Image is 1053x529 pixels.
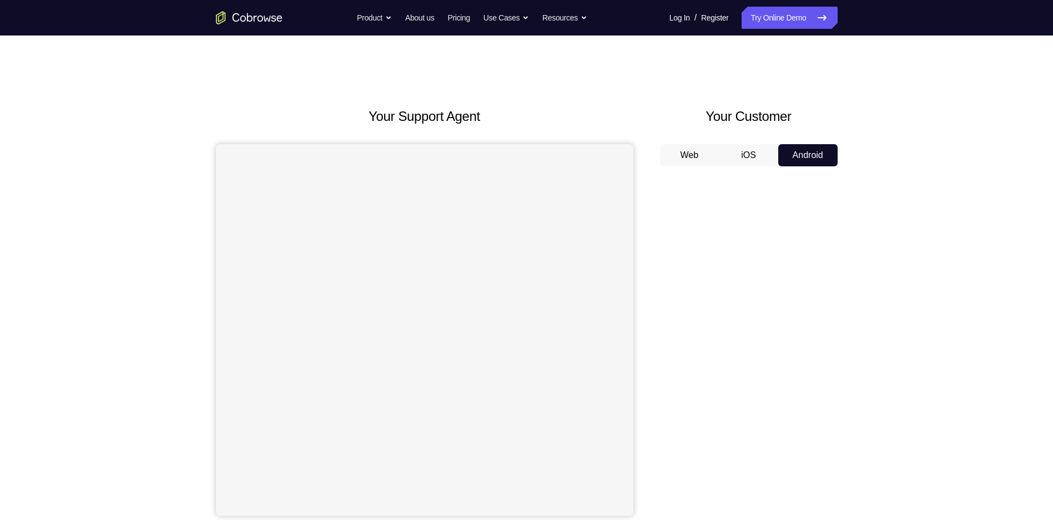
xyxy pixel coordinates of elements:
[216,106,633,126] h2: Your Support Agent
[660,106,838,126] h2: Your Customer
[669,7,690,29] a: Log In
[216,144,633,516] iframe: Agent
[719,144,778,166] button: iOS
[694,11,697,24] span: /
[742,7,837,29] a: Try Online Demo
[357,7,392,29] button: Product
[542,7,587,29] button: Resources
[660,144,719,166] button: Web
[778,144,838,166] button: Android
[483,7,529,29] button: Use Cases
[216,11,283,24] a: Go to the home page
[701,7,728,29] a: Register
[447,7,470,29] a: Pricing
[405,7,434,29] a: About us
